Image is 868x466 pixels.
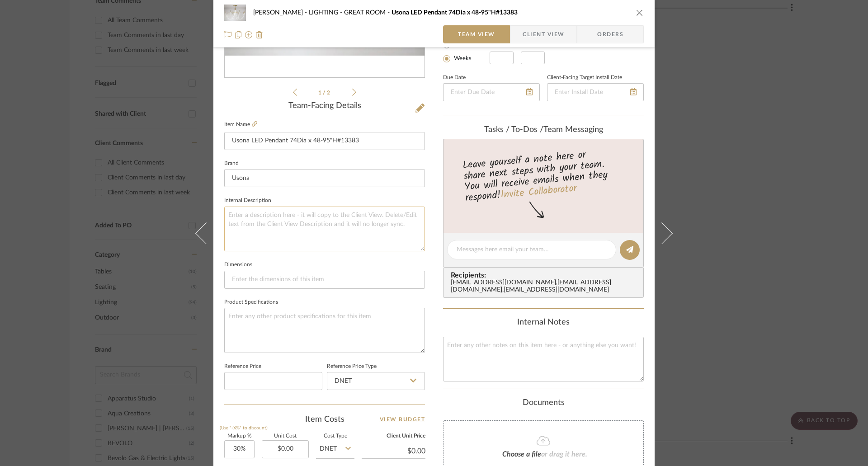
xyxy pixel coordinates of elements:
span: LIGHTING - GREAT ROOM [309,9,392,16]
label: Item Name [224,121,257,128]
label: Brand [224,161,239,166]
label: Client Unit Price [362,434,425,438]
img: Remove from project [256,31,263,38]
div: Leave yourself a note here or share next steps with your team. You will receive emails when they ... [442,145,645,206]
input: Enter Item Name [224,132,425,150]
label: Client-Facing Target Install Date [547,75,622,80]
label: Reference Price Type [327,364,377,369]
span: Orders [587,25,633,43]
label: Product Specifications [224,300,278,305]
a: Invite Collaborator [500,181,577,203]
div: Internal Notes [443,318,644,328]
span: Team View [458,25,495,43]
label: Internal Description [224,198,271,203]
span: Tasks / To-Dos / [484,126,543,134]
mat-radio-group: Select item type [443,39,490,64]
label: Reference Price [224,364,261,369]
span: 1 [318,90,323,95]
div: [EMAIL_ADDRESS][DOMAIN_NAME] , [EMAIL_ADDRESS][DOMAIN_NAME] , [EMAIL_ADDRESS][DOMAIN_NAME] [451,279,640,294]
div: Team-Facing Details [224,101,425,111]
input: Enter the dimensions of this item [224,271,425,289]
div: Item Costs [224,414,425,425]
button: close [636,9,644,17]
span: Usona LED Pendant 74Dia x 48-95"H#13383 [392,9,518,16]
div: Documents [443,398,644,408]
div: team Messaging [443,125,644,135]
a: View Budget [380,414,425,425]
input: Enter Due Date [443,83,540,101]
span: [PERSON_NAME] [253,9,309,16]
span: or drag it here. [541,451,587,458]
input: Enter Brand [224,169,425,187]
span: Recipients: [451,271,640,279]
input: Enter Install Date [547,83,644,101]
label: Weeks [452,55,472,63]
span: 2 [327,90,331,95]
span: Choose a file [502,451,541,458]
label: Markup % [224,434,255,438]
span: / [323,90,327,95]
img: e475992c-6cb1-411f-8f74-30579887b35b_48x40.jpg [224,4,246,22]
label: Cost Type [316,434,354,438]
span: Client View [523,25,564,43]
label: Due Date [443,75,466,80]
label: Dimensions [224,263,252,267]
label: Unit Cost [262,434,309,438]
